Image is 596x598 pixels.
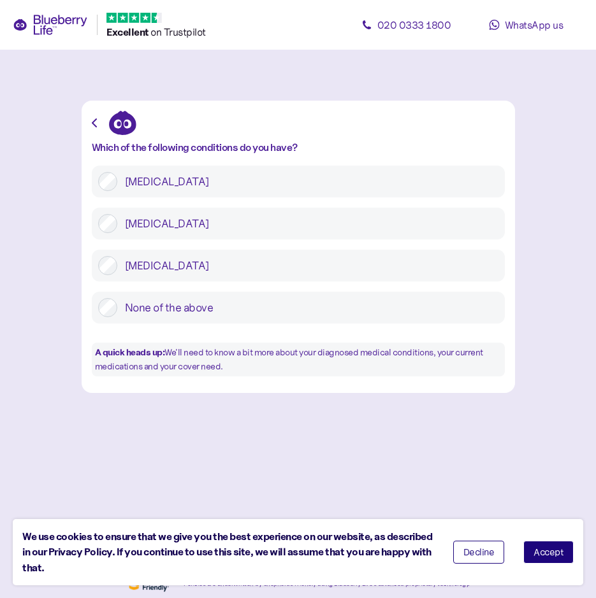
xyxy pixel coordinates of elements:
[469,12,583,38] a: WhatsApp us
[523,541,574,564] button: Accept cookies
[92,343,505,376] div: We'll need to know a bit more about your diagnosed medical conditions, your current medications a...
[453,541,505,564] button: Decline cookies
[349,12,463,38] a: 020 0333 1800
[505,18,563,31] span: WhatsApp us
[106,25,150,38] span: Excellent ️
[463,548,495,557] span: Decline
[95,346,165,358] b: A quick heads up:
[92,143,505,153] div: Which of the following conditions do you have?
[22,529,434,576] div: We use cookies to ensure that we give you the best experience on our website, as described in our...
[534,548,563,557] span: Accept
[117,298,498,317] label: None of the above
[377,18,451,31] span: 020 0333 1800
[184,581,470,587] div: Policies are underwritten by Shepherds Friendly using Blueberry Life’s advanced proprietary techn...
[117,172,498,191] label: [MEDICAL_DATA]
[117,256,498,275] label: [MEDICAL_DATA]
[117,214,498,233] label: [MEDICAL_DATA]
[150,25,206,38] span: on Trustpilot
